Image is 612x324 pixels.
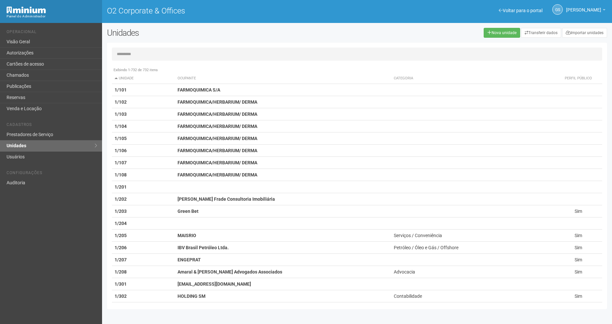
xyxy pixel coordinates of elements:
[178,196,275,202] strong: [PERSON_NAME] Frade Consultoria Imobiliária
[552,4,563,15] a: GS
[178,111,257,117] strong: FARMOQUIMICA/HERBARIUM/ DERMA
[115,160,127,165] strong: 1/107
[178,136,257,141] strong: FARMOQUIMICA/HERBARIUM/ DERMA
[499,8,542,13] a: Voltar para o portal
[112,67,602,73] div: Exibindo 1-732 de 732 itens
[575,294,582,299] span: Sim
[178,99,257,105] strong: FARMOQUIMICA/HERBARIUM/ DERMA
[484,28,520,38] a: Nova unidade
[391,266,555,278] td: Advocacia
[178,124,257,129] strong: FARMOQUIMICA/HERBARIUM/ DERMA
[175,73,391,84] th: Ocupante: activate to sort column ascending
[391,73,555,84] th: Categoria: activate to sort column ascending
[7,30,97,36] li: Operacional
[178,160,257,165] strong: FARMOQUIMICA/HERBARIUM/ DERMA
[7,122,97,129] li: Cadastros
[7,7,46,13] img: Minium
[115,245,127,250] strong: 1/206
[178,172,257,177] strong: FARMOQUIMICA/HERBARIUM/ DERMA
[115,87,127,92] strong: 1/101
[115,196,127,202] strong: 1/202
[178,233,196,238] strong: MAISRIO
[178,269,282,274] strong: Amaral & [PERSON_NAME] Advogados Associados
[115,221,127,226] strong: 1/204
[178,209,199,214] strong: Green Bet
[112,73,175,84] th: Unidade: activate to sort column descending
[115,209,127,214] strong: 1/203
[178,294,205,299] strong: HOLDING SM
[575,209,582,214] span: Sim
[7,171,97,177] li: Configurações
[115,99,127,105] strong: 1/102
[115,184,127,190] strong: 1/201
[555,73,602,84] th: Perfil público: activate to sort column ascending
[115,269,127,274] strong: 1/208
[575,257,582,262] span: Sim
[562,28,607,38] a: Importar unidades
[107,28,310,38] h2: Unidades
[115,294,127,299] strong: 1/302
[178,281,251,287] strong: [EMAIL_ADDRESS][DOMAIN_NAME]
[391,302,555,314] td: Administração / Imobiliária
[178,148,257,153] strong: FARMOQUIMICA/HERBARIUM/ DERMA
[575,245,582,250] span: Sim
[115,148,127,153] strong: 1/106
[115,172,127,177] strong: 1/108
[566,8,605,13] a: [PERSON_NAME]
[7,13,97,19] div: Painel do Administrador
[575,269,582,274] span: Sim
[115,281,127,287] strong: 1/301
[115,111,127,117] strong: 1/103
[391,230,555,242] td: Serviços / Conveniência
[521,28,561,38] a: Transferir dados
[575,233,582,238] span: Sim
[391,290,555,302] td: Contabilidade
[178,245,229,250] strong: IBV Brasil Petróleo Ltda.
[566,1,601,12] span: Gabriela Souza
[115,233,127,238] strong: 1/205
[115,124,127,129] strong: 1/104
[115,136,127,141] strong: 1/105
[115,257,127,262] strong: 1/207
[178,257,201,262] strong: ENGEPRAT
[107,7,352,15] h1: O2 Corporate & Offices
[391,242,555,254] td: Petróleo / Óleo e Gás / Offshore
[178,87,220,92] strong: FARMOQUIMICA S/A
